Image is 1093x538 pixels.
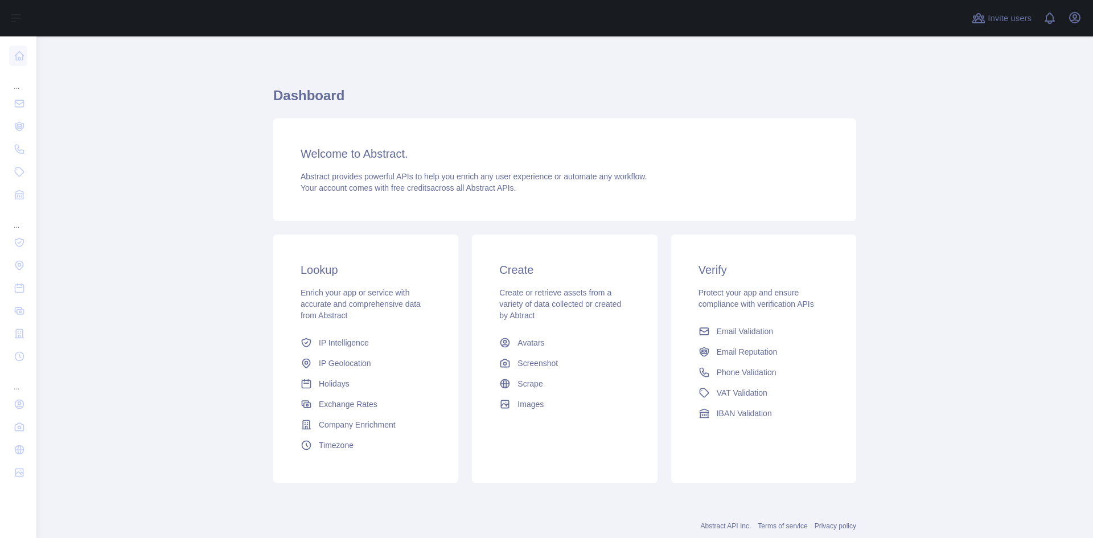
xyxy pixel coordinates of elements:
a: Scrape [495,373,634,394]
div: ... [9,369,27,392]
span: Your account comes with across all Abstract APIs. [301,183,516,192]
a: Terms of service [758,522,807,530]
a: Holidays [296,373,435,394]
div: ... [9,207,27,230]
span: Invite users [988,12,1032,25]
h3: Lookup [301,262,431,278]
span: Email Reputation [717,346,778,358]
a: Company Enrichment [296,414,435,435]
span: Scrape [517,378,543,389]
span: Company Enrichment [319,419,396,430]
span: Phone Validation [717,367,776,378]
h3: Create [499,262,630,278]
span: Images [517,399,544,410]
span: Create or retrieve assets from a variety of data collected or created by Abtract [499,288,621,320]
a: Email Validation [694,321,833,342]
a: Abstract API Inc. [701,522,751,530]
a: VAT Validation [694,383,833,403]
a: IBAN Validation [694,403,833,424]
span: IBAN Validation [717,408,772,419]
span: Abstract provides powerful APIs to help you enrich any user experience or automate any workflow. [301,172,647,181]
a: Email Reputation [694,342,833,362]
span: Exchange Rates [319,399,377,410]
span: VAT Validation [717,387,767,399]
span: Screenshot [517,358,558,369]
a: Screenshot [495,353,634,373]
h3: Verify [698,262,829,278]
span: Holidays [319,378,350,389]
a: Phone Validation [694,362,833,383]
h3: Welcome to Abstract. [301,146,829,162]
span: IP Intelligence [319,337,369,348]
span: IP Geolocation [319,358,371,369]
a: Exchange Rates [296,394,435,414]
a: IP Geolocation [296,353,435,373]
span: Timezone [319,440,354,451]
span: Enrich your app or service with accurate and comprehensive data from Abstract [301,288,421,320]
a: IP Intelligence [296,332,435,353]
a: Avatars [495,332,634,353]
a: Privacy policy [815,522,856,530]
div: ... [9,68,27,91]
span: Protect your app and ensure compliance with verification APIs [698,288,814,309]
a: Images [495,394,634,414]
span: Avatars [517,337,544,348]
span: free credits [391,183,430,192]
a: Timezone [296,435,435,455]
button: Invite users [969,9,1034,27]
span: Email Validation [717,326,773,337]
h1: Dashboard [273,87,856,114]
